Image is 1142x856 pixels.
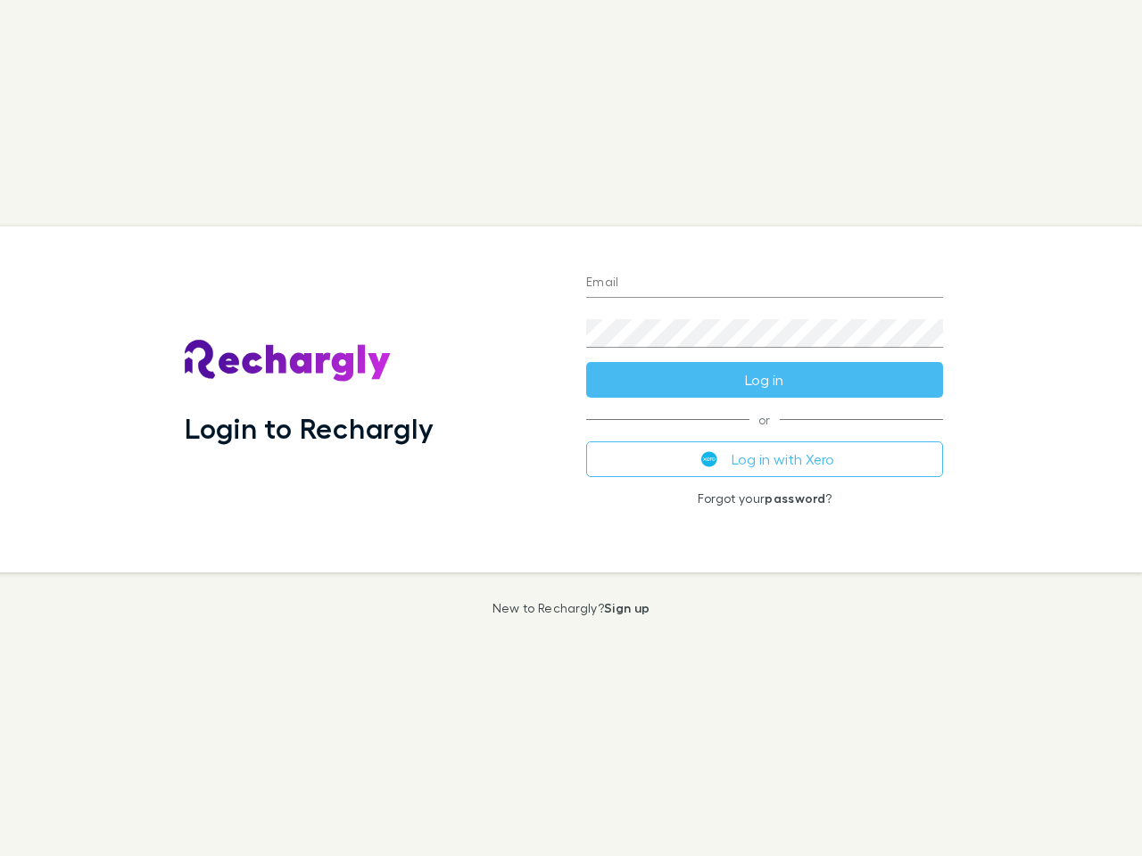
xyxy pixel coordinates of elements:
p: New to Rechargly? [492,601,650,615]
h1: Login to Rechargly [185,411,434,445]
a: Sign up [604,600,650,615]
p: Forgot your ? [586,491,943,506]
img: Rechargly's Logo [185,340,392,383]
button: Log in [586,362,943,398]
img: Xero's logo [701,451,717,467]
a: password [765,490,825,506]
button: Log in with Xero [586,441,943,477]
span: or [586,419,943,420]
